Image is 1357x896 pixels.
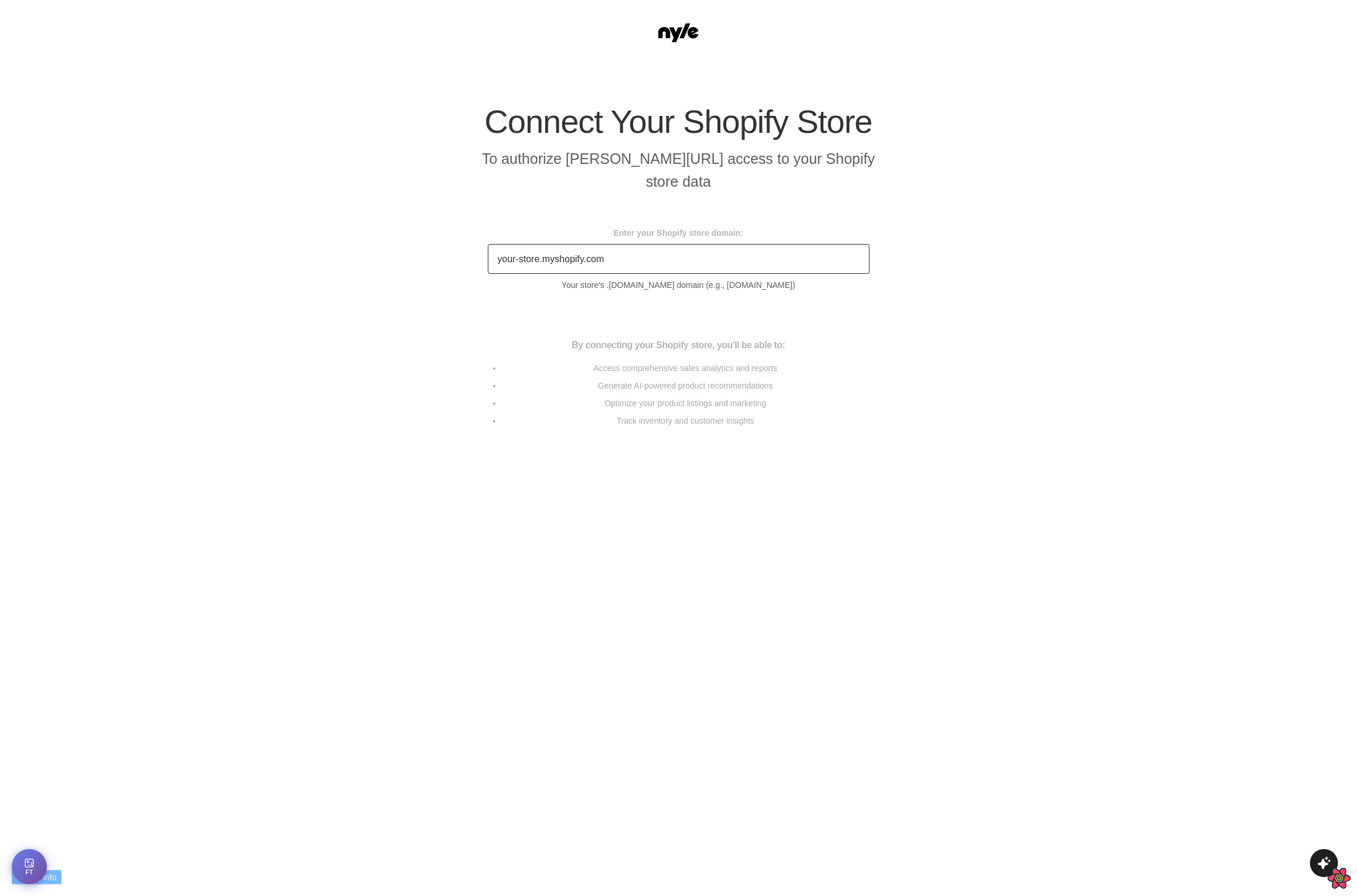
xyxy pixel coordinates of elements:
[25,870,33,876] span: FT
[502,362,870,375] li: Access comprehensive sales analytics and reports
[474,147,884,194] h4: To authorize [PERSON_NAME][URL] access to your Shopify store data
[502,397,870,410] li: Optimize your product listings and marketing
[502,379,870,392] li: Generate AI-powered product recommendations
[488,279,870,291] small: Your store's .[DOMAIN_NAME] domain (e.g., [DOMAIN_NAME])
[12,870,61,884] button: Debug Info
[16,871,57,884] span: Debug Info
[1328,867,1351,890] button: Open React Query Devtools
[502,414,870,427] li: Track inventory and customer insights
[488,338,870,352] p: By connecting your Shopify store, you'll be able to:
[12,849,47,884] button: Open Feature Toggle Debug Panel
[591,479,767,527] button: Connect Shopify Store
[474,105,884,138] h1: Connect Your Shopify Store
[488,226,870,239] label: Enter your Shopify store domain:
[488,244,870,274] input: your-store.myshopify.com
